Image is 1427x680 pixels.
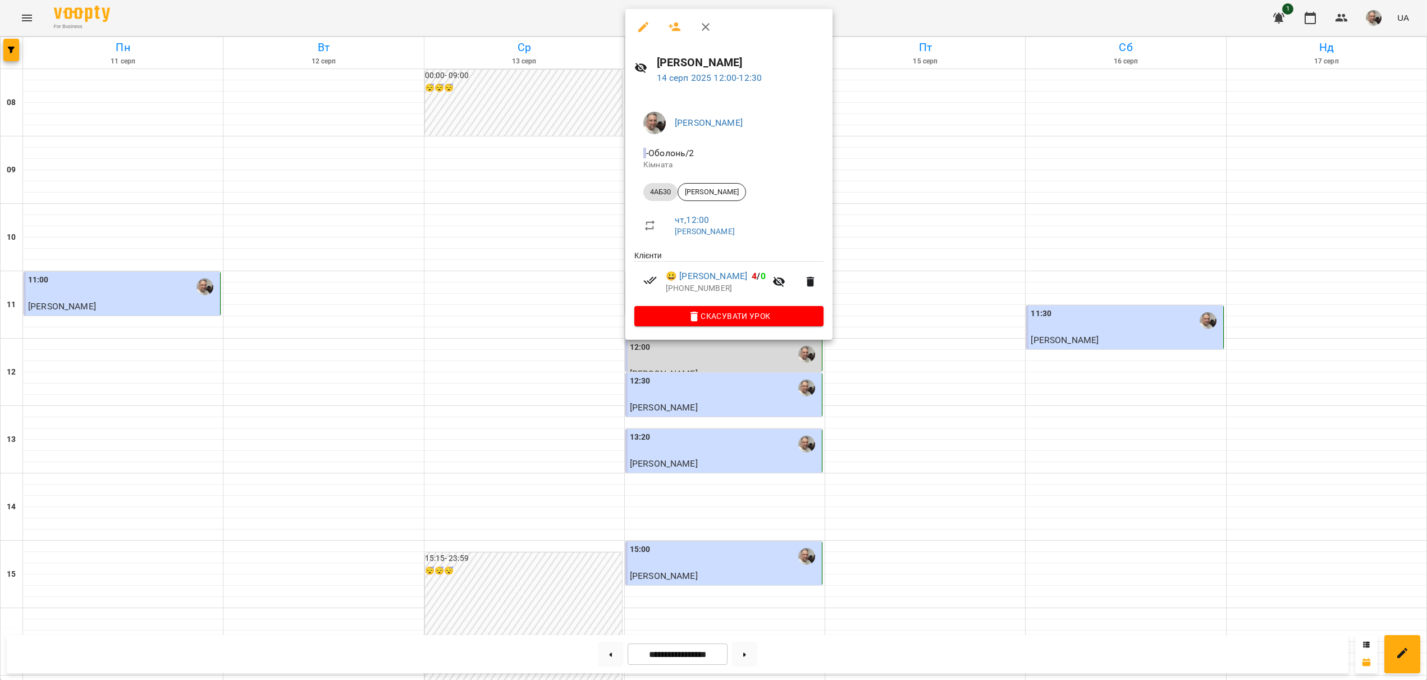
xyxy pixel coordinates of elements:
[752,271,765,281] b: /
[666,270,747,283] a: 😀 [PERSON_NAME]
[643,148,697,158] span: - Оболонь/2
[752,271,757,281] span: 4
[643,112,666,134] img: c6e0b29f0dc4630df2824b8ec328bb4d.jpg
[678,187,745,197] span: [PERSON_NAME]
[675,227,735,236] a: [PERSON_NAME]
[657,54,824,71] h6: [PERSON_NAME]
[678,183,746,201] div: [PERSON_NAME]
[761,271,766,281] span: 0
[643,159,815,171] p: Кімната
[657,72,762,83] a: 14 серп 2025 12:00-12:30
[643,309,815,323] span: Скасувати Урок
[675,117,743,128] a: [PERSON_NAME]
[634,250,824,306] ul: Клієнти
[634,306,824,326] button: Скасувати Урок
[643,187,678,197] span: 4АБ30
[643,273,657,287] svg: Візит сплачено
[675,215,709,225] a: чт , 12:00
[666,283,766,294] p: [PHONE_NUMBER]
